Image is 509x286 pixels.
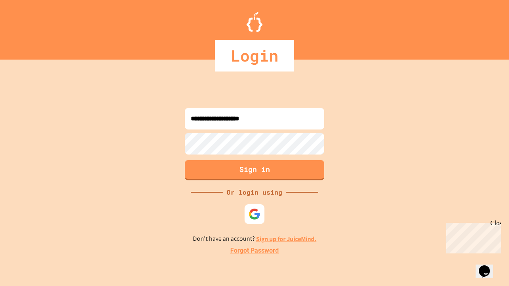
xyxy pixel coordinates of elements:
div: Login [215,40,294,71]
img: google-icon.svg [249,208,260,220]
button: Sign in [185,160,324,180]
a: Forgot Password [230,246,279,255]
img: Logo.svg [247,12,262,32]
a: Sign up for JuiceMind. [256,235,317,243]
p: Don't have an account? [193,234,317,244]
div: Chat with us now!Close [3,3,55,50]
iframe: chat widget [476,254,501,278]
div: Or login using [223,187,286,197]
iframe: chat widget [443,220,501,253]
